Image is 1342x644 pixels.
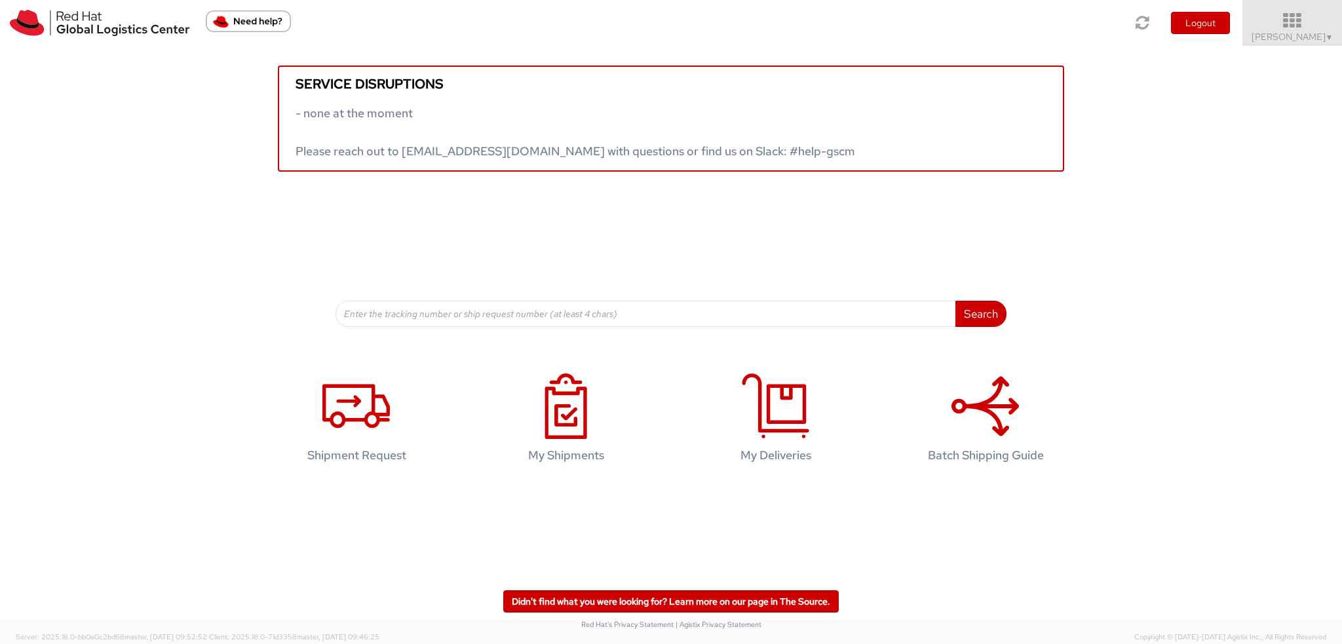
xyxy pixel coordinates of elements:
a: Red Hat's Privacy Statement [581,620,674,629]
span: master, [DATE] 09:52:52 [125,632,207,641]
a: Batch Shipping Guide [887,360,1084,482]
input: Enter the tracking number or ship request number (at least 4 chars) [335,301,956,327]
a: Shipment Request [258,360,455,482]
span: Copyright © [DATE]-[DATE] Agistix Inc., All Rights Reserved [1134,632,1326,643]
a: | Agistix Privacy Statement [676,620,761,629]
button: Logout [1171,12,1230,34]
a: Didn't find what you were looking for? Learn more on our page in The Source. [503,590,839,613]
button: Search [955,301,1006,327]
h5: Service disruptions [296,77,1046,91]
span: Client: 2025.18.0-71d3358 [209,632,379,641]
h4: My Deliveries [691,449,860,462]
span: Server: 2025.18.0-bb0e0c2bd68 [16,632,207,641]
h4: Shipment Request [272,449,441,462]
span: master, [DATE] 09:46:25 [297,632,379,641]
span: - none at the moment Please reach out to [EMAIL_ADDRESS][DOMAIN_NAME] with questions or find us o... [296,105,855,159]
img: rh-logistics-00dfa346123c4ec078e1.svg [10,10,189,36]
button: Need help? [206,10,291,32]
span: [PERSON_NAME] [1252,31,1333,43]
h4: Batch Shipping Guide [901,449,1070,462]
h4: My Shipments [482,449,651,462]
span: ▼ [1326,32,1333,43]
a: Service disruptions - none at the moment Please reach out to [EMAIL_ADDRESS][DOMAIN_NAME] with qu... [278,66,1064,172]
a: My Deliveries [678,360,874,482]
a: My Shipments [468,360,664,482]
